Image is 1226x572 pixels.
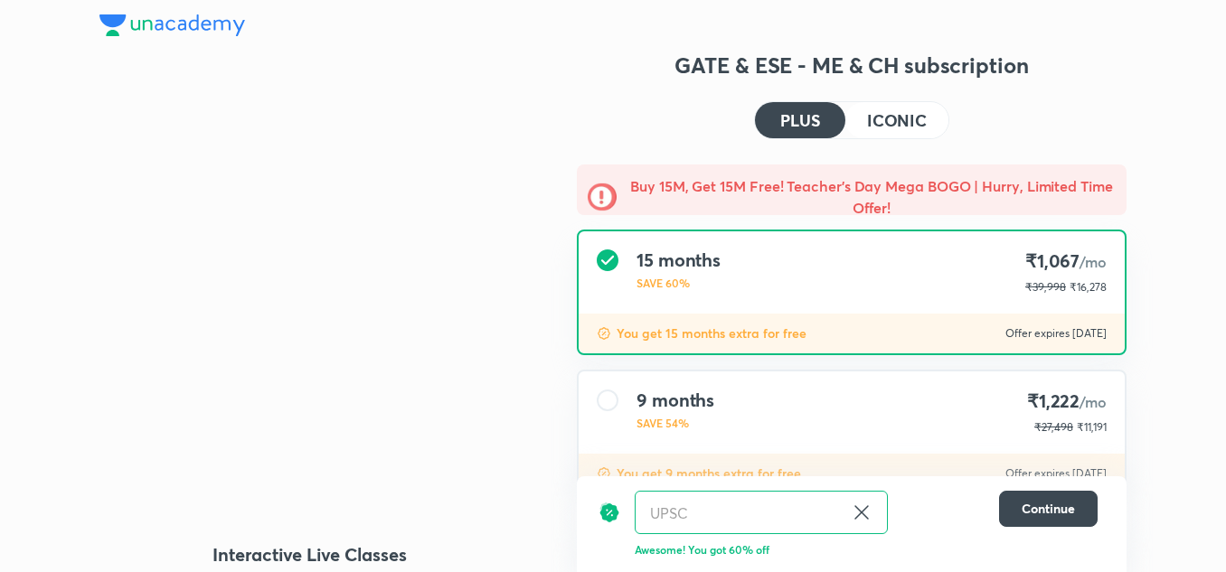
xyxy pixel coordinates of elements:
span: /mo [1080,392,1107,411]
p: Awesome! You got 60% off [635,541,1098,558]
h4: 9 months [637,389,714,411]
button: Continue [999,491,1098,527]
button: PLUS [755,102,845,138]
h3: GATE & ESE - ME & CH subscription [577,51,1127,80]
p: ₹39,998 [1025,279,1066,295]
p: SAVE 54% [637,415,714,431]
p: Offer expires [DATE] [1005,466,1107,481]
img: discount [597,466,611,481]
img: yH5BAEAAAAALAAAAAABAAEAAAIBRAA7 [99,181,519,495]
span: ₹16,278 [1070,280,1107,294]
button: ICONIC [845,102,948,138]
img: discount [599,491,620,534]
p: Offer expires [DATE] [1005,326,1107,341]
h4: Interactive Live Classes [99,541,519,568]
h4: ₹1,222 [1027,389,1107,414]
p: You get 15 months extra for free [617,324,806,342]
img: - [588,183,617,211]
p: You get 9 months extra for free [617,464,801,483]
h5: Buy 15M, Get 15M Free! Teacher’s Day Mega BOGO | Hurry, Limited Time Offer! [627,175,1116,219]
h4: 15 months [637,249,721,271]
span: ₹11,191 [1077,420,1107,434]
h4: PLUS [780,112,820,128]
p: ₹27,498 [1034,419,1073,436]
input: Have a referral code? [636,492,844,534]
img: discount [597,326,611,341]
img: Company Logo [99,14,245,36]
h4: ₹1,067 [1025,249,1107,274]
p: SAVE 60% [637,275,721,291]
span: Continue [1022,500,1075,518]
h4: ICONIC [867,112,927,128]
span: /mo [1080,252,1107,271]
